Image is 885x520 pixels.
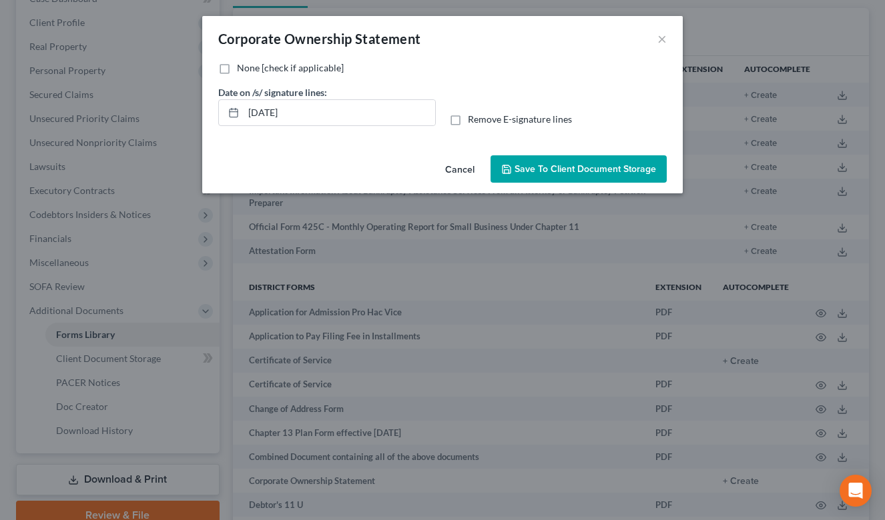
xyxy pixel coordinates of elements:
[491,155,667,183] button: Save to Client Document Storage
[218,29,421,48] div: Corporate Ownership Statement
[237,62,344,73] span: None [check if applicable]
[515,163,656,175] span: Save to Client Document Storage
[657,31,667,47] button: ×
[840,475,872,507] div: Open Intercom Messenger
[218,85,327,99] label: Date on /s/ signature lines:
[434,157,485,183] button: Cancel
[468,113,572,125] span: Remove E-signature lines
[244,100,435,125] input: MM/DD/YYYY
